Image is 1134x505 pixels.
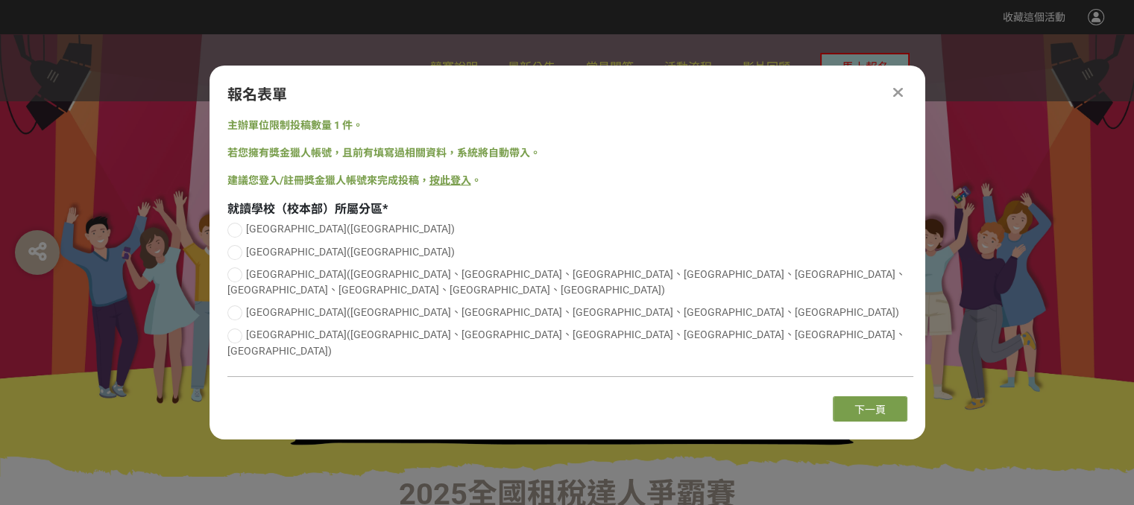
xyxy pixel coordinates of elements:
span: [GEOGRAPHIC_DATA]([GEOGRAPHIC_DATA]) [246,223,455,235]
a: 活動流程 [664,34,712,101]
a: 常見問答 [586,34,634,101]
span: 活動流程 [664,60,712,74]
span: 主辦單位限制投稿數量 1 件。 [227,119,363,131]
span: 最新公告 [508,60,555,74]
span: [GEOGRAPHIC_DATA]([GEOGRAPHIC_DATA]、[GEOGRAPHIC_DATA]、[GEOGRAPHIC_DATA]、[GEOGRAPHIC_DATA]、[GEOGRA... [227,328,906,356]
span: 收藏這個活動 [1003,11,1065,23]
span: 馬上報名 [841,60,889,74]
span: 下一頁 [854,404,886,416]
span: 影片回顧 [743,60,790,74]
a: 最新公告 [508,34,555,101]
span: 報名表單 [227,86,287,104]
a: 競賽說明 [430,34,478,101]
span: 就讀學校（校本部）所屬分區 [227,202,382,216]
span: [GEOGRAPHIC_DATA]([GEOGRAPHIC_DATA]) [246,246,455,258]
a: 影片回顧 [743,34,790,101]
button: 馬上報名 [820,53,910,83]
span: [GEOGRAPHIC_DATA]([GEOGRAPHIC_DATA]、[GEOGRAPHIC_DATA]、[GEOGRAPHIC_DATA]、[GEOGRAPHIC_DATA]、[GEOGRA... [227,268,906,296]
span: 建議您登入/註冊獎金獵人帳號來完成投稿， [227,174,429,186]
span: 常見問答 [586,60,634,74]
span: 競賽說明 [430,60,478,74]
button: 下一頁 [833,396,907,422]
span: 。 [471,174,482,186]
a: 按此登入 [429,174,471,186]
span: 若您擁有獎金獵人帳號，且前有填寫過相關資料，系統將自動帶入。 [227,147,541,159]
span: [GEOGRAPHIC_DATA]([GEOGRAPHIC_DATA]、[GEOGRAPHIC_DATA]、[GEOGRAPHIC_DATA]、[GEOGRAPHIC_DATA]、[GEOGRA... [246,306,899,318]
